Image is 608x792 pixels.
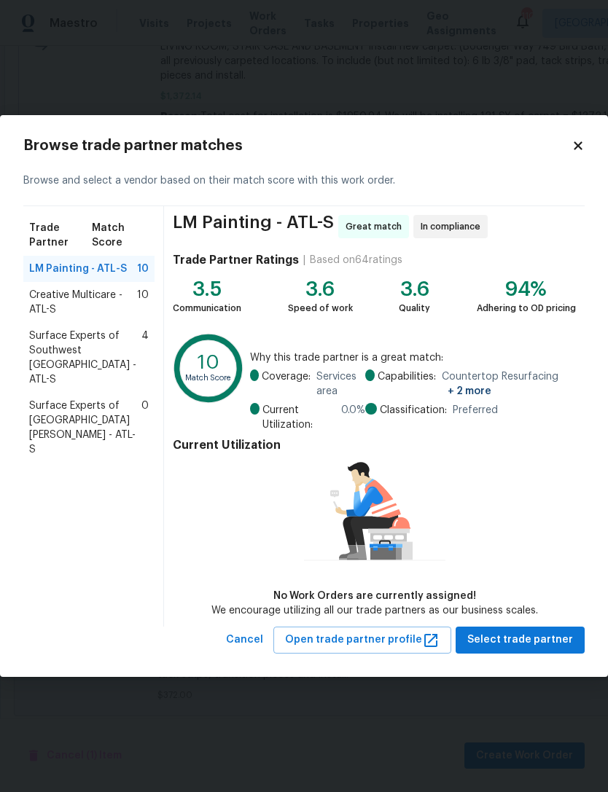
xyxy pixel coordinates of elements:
[378,369,436,399] span: Capabilities:
[29,329,141,387] span: Surface Experts of Southwest [GEOGRAPHIC_DATA] - ATL-S
[285,631,440,649] span: Open trade partner profile
[299,253,310,267] div: |
[341,403,365,432] span: 0.0 %
[273,627,451,654] button: Open trade partner profile
[141,399,149,457] span: 0
[29,221,92,250] span: Trade Partner
[220,627,269,654] button: Cancel
[141,329,149,387] span: 4
[137,288,149,317] span: 10
[250,350,576,365] span: Why this trade partner is a great match:
[380,403,447,417] span: Classification:
[288,301,353,315] div: Speed of work
[29,399,141,457] span: Surface Experts of [GEOGRAPHIC_DATA][PERSON_NAME] - ATL-S
[92,221,149,250] span: Match Score
[477,301,576,315] div: Adhering to OD pricing
[23,138,572,153] h2: Browse trade partner matches
[29,288,137,317] span: Creative Multicare - ATL-S
[173,282,241,297] div: 3.5
[477,282,576,297] div: 94%
[173,438,576,452] h4: Current Utilization
[442,369,576,399] span: Countertop Resurfacing
[211,603,538,618] div: We encourage utilizing all our trade partners as our business scales.
[316,369,365,399] span: Services area
[262,403,335,432] span: Current Utilization:
[399,301,430,315] div: Quality
[421,219,486,234] span: In compliance
[346,219,408,234] span: Great match
[211,589,538,603] div: No Work Orders are currently assigned!
[226,631,263,649] span: Cancel
[456,627,585,654] button: Select trade partner
[310,253,402,267] div: Based on 64 ratings
[173,215,334,238] span: LM Painting - ATL-S
[137,262,149,276] span: 10
[448,386,491,396] span: + 2 more
[185,374,232,382] text: Match Score
[173,253,299,267] h4: Trade Partner Ratings
[23,156,585,206] div: Browse and select a vendor based on their match score with this work order.
[198,353,219,372] text: 10
[262,369,311,399] span: Coverage:
[467,631,573,649] span: Select trade partner
[399,282,430,297] div: 3.6
[453,403,498,417] span: Preferred
[288,282,353,297] div: 3.6
[173,301,241,315] div: Communication
[29,262,127,276] span: LM Painting - ATL-S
